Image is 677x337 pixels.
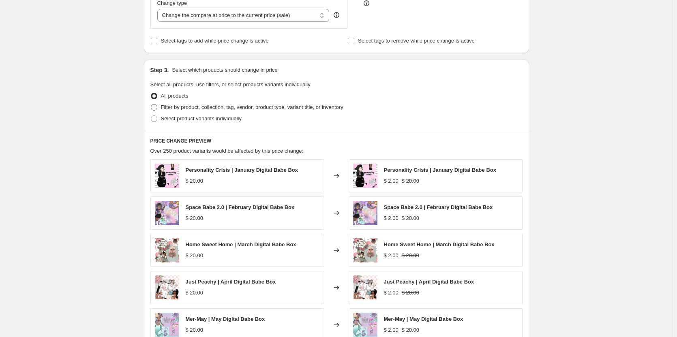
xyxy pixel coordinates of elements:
span: Filter by product, collection, tag, vendor, product type, variant title, or inventory [161,104,343,110]
span: Just Peachy | April Digital Babe Box [186,279,276,285]
img: Screen_Shot_2019-06-09_at_8.35.31_AM_80x.png [353,313,377,337]
span: Home Sweet Home | March Digital Babe Box [186,241,296,247]
span: Select product variants individually [161,115,242,122]
span: Over 250 product variants would be affected by this price change: [150,148,304,154]
div: help [332,11,341,19]
strike: $ 20.00 [402,214,419,222]
strike: $ 20.00 [402,177,419,185]
div: $ 20.00 [186,177,203,185]
p: Select which products should change in price [172,66,277,74]
img: Screen_Shot_2019-05-04_at_1.22.26_PM_80x.png [353,275,377,300]
div: $ 20.00 [186,326,203,334]
span: All products [161,93,189,99]
div: $ 2.00 [384,326,398,334]
img: Screen_Shot_2019-05-04_at_1.22.26_PM_80x.png [155,275,179,300]
img: Screen_Shot_2019-03-06_at_11.46.31_PM_80x.png [353,201,377,225]
div: $ 2.00 [384,252,398,260]
img: Screen_Shot_2019-06-09_at_8.35.31_AM_80x.png [155,313,179,337]
span: Select tags to add while price change is active [161,38,269,44]
h2: Step 3. [150,66,169,74]
span: Mer-May | May Digital Babe Box [384,316,463,322]
span: Personality Crisis | January Digital Babe Box [186,167,298,173]
img: Screen_Shot_2019-03-06_at_11.46.31_PM_80x.png [155,201,179,225]
div: $ 2.00 [384,177,398,185]
span: Space Babe 2.0 | February Digital Babe Box [186,204,295,210]
strike: $ 20.00 [402,289,419,297]
span: Select tags to remove while price change is active [358,38,475,44]
div: $ 2.00 [384,214,398,222]
img: Screen_Shot_2019-03-28_at_5.18.59_PM_80x.png [353,238,377,262]
div: $ 20.00 [186,252,203,260]
h6: PRICE CHANGE PREVIEW [150,138,523,144]
span: Home Sweet Home | March Digital Babe Box [384,241,495,247]
img: Screen_Shot_2019-03-28_at_5.18.59_PM_80x.png [155,238,179,262]
img: Screen_Shot_2019-02-11_at_8.13.30_PM_80x.png [155,164,179,188]
strike: $ 20.00 [402,252,419,260]
span: Personality Crisis | January Digital Babe Box [384,167,496,173]
div: $ 20.00 [186,289,203,297]
span: Mer-May | May Digital Babe Box [186,316,265,322]
div: $ 2.00 [384,289,398,297]
strike: $ 20.00 [402,326,419,334]
span: Space Babe 2.0 | February Digital Babe Box [384,204,493,210]
span: Select all products, use filters, or select products variants individually [150,81,311,87]
img: Screen_Shot_2019-02-11_at_8.13.30_PM_80x.png [353,164,377,188]
div: $ 20.00 [186,214,203,222]
span: Just Peachy | April Digital Babe Box [384,279,474,285]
